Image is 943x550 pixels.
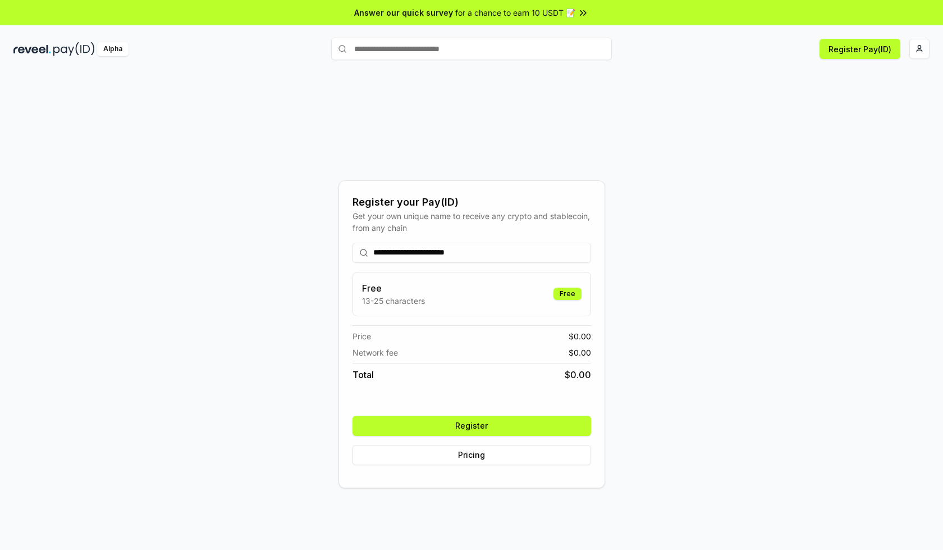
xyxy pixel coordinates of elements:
span: $ 0.00 [565,368,591,381]
div: Free [553,288,582,300]
span: $ 0.00 [569,330,591,342]
button: Register [353,416,591,436]
div: Register your Pay(ID) [353,194,591,210]
span: Network fee [353,347,398,358]
img: reveel_dark [13,42,51,56]
span: for a chance to earn 10 USDT 📝 [455,7,575,19]
p: 13-25 characters [362,295,425,307]
span: Price [353,330,371,342]
button: Pricing [353,445,591,465]
div: Get your own unique name to receive any crypto and stablecoin, from any chain [353,210,591,234]
div: Alpha [97,42,129,56]
h3: Free [362,281,425,295]
span: Answer our quick survey [354,7,453,19]
img: pay_id [53,42,95,56]
button: Register Pay(ID) [820,39,900,59]
span: $ 0.00 [569,347,591,358]
span: Total [353,368,374,381]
